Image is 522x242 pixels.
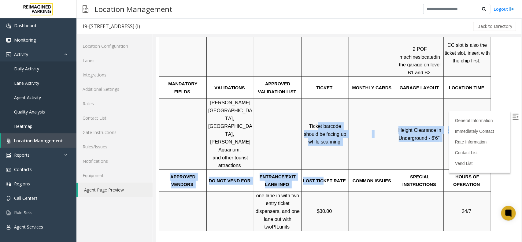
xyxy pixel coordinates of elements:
[243,17,286,38] span: in the garage on level B1 and B2
[76,154,153,168] a: Notifications
[509,6,514,12] img: logout
[14,181,30,187] span: Regions
[76,168,153,183] a: Equipment
[6,24,11,28] img: 'icon'
[306,171,315,177] span: 24/7
[196,48,236,53] span: MONTHLY CARDS
[14,23,36,28] span: Dashboard
[6,52,11,57] img: 'icon'
[299,91,338,96] a: Immediately Contact
[197,141,235,146] span: COMMON ISSUES
[147,141,190,146] span: LOST TICKET RATE
[52,86,96,99] span: [GEOGRAPHIC_DATA],
[14,66,39,72] span: Daily Activity
[299,81,337,86] a: General Information
[293,48,328,53] span: LOCATION TIME
[57,118,93,131] span: and other tourist attractions
[1,133,76,148] a: Location Management
[14,109,45,115] span: Quality Analysis
[148,86,192,107] span: Ticket barcode should be facing up while scanning.
[299,113,322,118] a: Contact List
[14,137,41,150] span: APPROVED VENDORS
[76,53,153,68] a: Lanes
[6,210,11,215] img: 'icon'
[12,44,43,57] span: MANDATORY FIELDS
[78,183,153,197] a: Agent Page Preview
[292,90,331,103] a: Click Here for the local time
[6,167,11,172] img: 'icon'
[14,123,32,129] span: Heatmap
[357,76,363,83] img: Open/Close Sidebar Menu
[6,38,11,43] img: 'icon'
[76,140,153,154] a: Rules/Issues
[123,187,134,192] span: units
[265,17,280,22] span: located
[83,2,88,17] img: pageIcon
[14,166,32,172] span: Contacts
[116,187,123,192] span: PIL
[246,137,280,150] span: SPECIAL INSTRUCTIONS
[14,37,36,43] span: Monitoring
[6,153,11,158] img: 'icon'
[104,137,141,150] span: ENTRANCE/EXIT LANE INFO
[14,195,38,201] span: Call Centers
[494,6,514,12] a: Logout
[14,152,30,158] span: Reports
[76,111,153,125] a: Contact List
[289,5,335,26] span: CC slot is also the ticket slot, insert with the chip first.
[83,22,140,30] div: I9-[STREET_ADDRESS] (I)
[76,68,153,82] a: Integrations
[6,139,11,143] img: 'icon'
[14,95,41,100] span: Agent Activity
[91,2,176,17] h3: Location Management
[58,48,89,53] span: VALIDATIONS
[14,51,28,57] span: Activity
[76,39,153,53] a: Location Configuration
[244,48,283,53] span: GARAGE LAYOUT
[102,44,140,57] span: APPROVED VALIDATION LIST
[52,63,96,84] span: [PERSON_NAME][GEOGRAPHIC_DATA],
[6,225,11,230] img: 'icon'
[54,102,96,115] span: [PERSON_NAME] Aquarium,
[53,141,95,146] span: DO NOT VEND FOR
[14,138,63,143] span: Location Management
[473,22,516,31] button: Back to Directory
[6,182,11,187] img: 'icon'
[297,137,324,150] span: HOURS OF OPERATION
[14,210,32,215] span: Rule Sets
[76,125,153,140] a: Gate Instructions
[299,124,317,128] a: Vend List
[244,9,272,22] span: 2 POF machines
[14,80,39,86] span: Lane Activity
[299,102,331,107] a: Rate Information
[161,48,177,53] span: TICKET
[76,82,153,96] a: Additional Settings
[6,196,11,201] img: 'icon'
[161,171,176,177] span: $30.00
[76,96,153,111] a: Rates
[14,224,43,230] span: Agent Services
[242,90,287,103] span: Height Clearance in Underground - 6'6"
[100,156,145,192] span: one lane in with two entry ticket dispensers, and one lane out with two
